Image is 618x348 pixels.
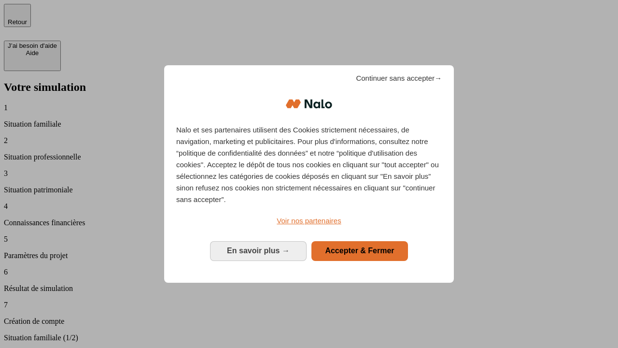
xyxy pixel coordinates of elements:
span: Accepter & Fermer [325,246,394,255]
p: Nalo et ses partenaires utilisent des Cookies strictement nécessaires, de navigation, marketing e... [176,124,442,205]
span: Voir nos partenaires [277,217,341,225]
div: Bienvenue chez Nalo Gestion du consentement [164,65,454,282]
span: En savoir plus → [227,246,290,255]
img: Logo [286,89,332,118]
span: Continuer sans accepter→ [356,72,442,84]
button: En savoir plus: Configurer vos consentements [210,241,307,261]
a: Voir nos partenaires [176,215,442,227]
button: Accepter & Fermer: Accepter notre traitement des données et fermer [311,241,408,261]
